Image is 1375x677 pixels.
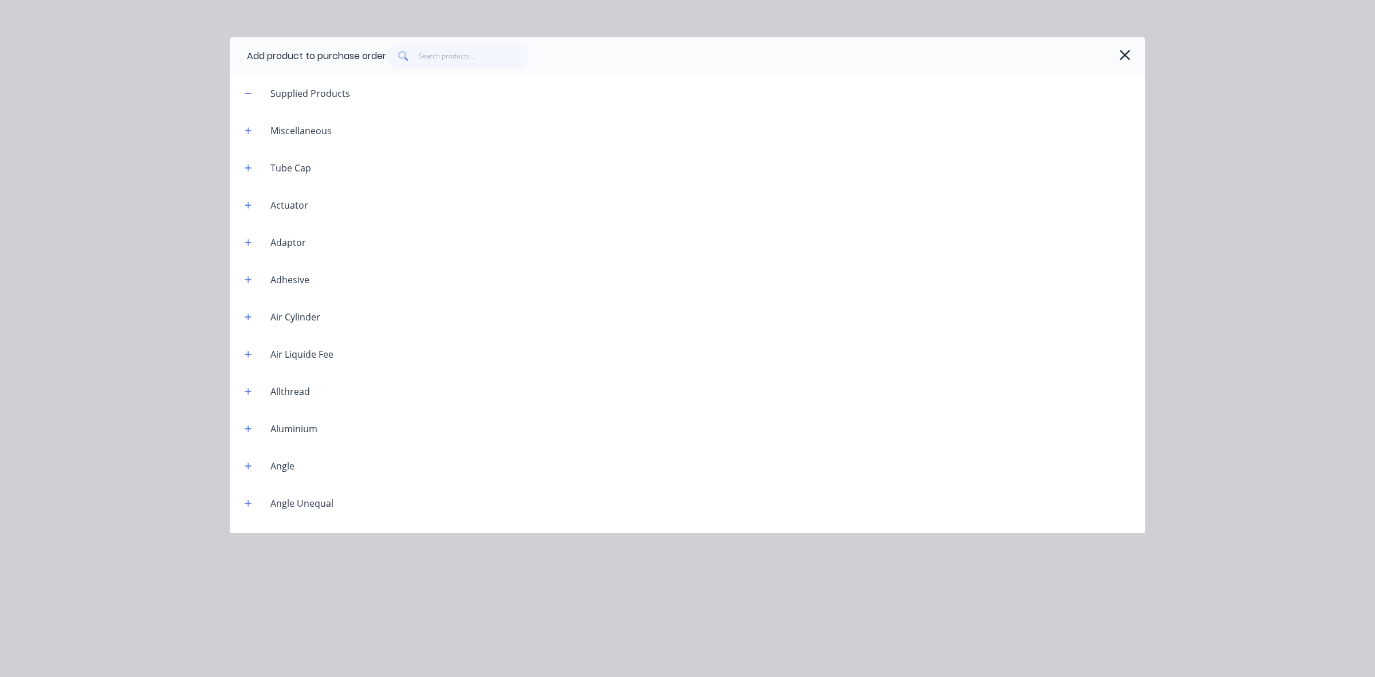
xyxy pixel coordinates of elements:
[261,87,359,100] div: Supplied Products
[261,198,317,212] div: Actuator
[261,236,315,249] div: Adaptor
[261,385,319,398] div: Allthread
[261,124,341,138] div: Miscellaneous
[261,459,304,473] div: Angle
[261,347,343,361] div: Air Liquide Fee
[261,422,327,436] div: Aluminium
[261,496,343,510] div: Angle Unequal
[418,45,530,68] input: Search products...
[247,49,386,63] div: Add product to purchase order
[261,161,320,175] div: Tube Cap
[261,310,329,324] div: Air Cylinder
[261,273,319,287] div: Adhesive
